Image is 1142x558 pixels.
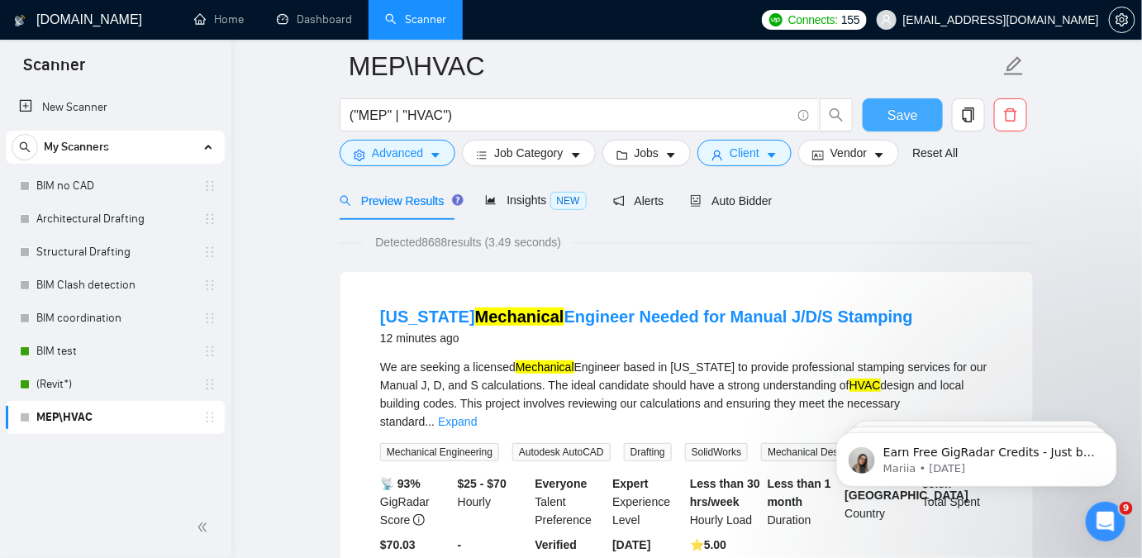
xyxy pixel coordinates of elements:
[197,519,213,536] span: double-left
[612,477,649,490] b: Expert
[613,195,625,207] span: notification
[690,194,772,207] span: Auto Bidder
[609,475,687,529] div: Experience Level
[812,149,824,161] span: idcard
[425,415,435,428] span: ...
[881,14,892,26] span: user
[685,443,748,461] span: SolidWorks
[380,443,499,461] span: Mechanical Engineering
[602,140,692,166] button: folderJobscaret-down
[19,91,212,124] a: New Scanner
[798,110,809,121] span: info-circle
[952,98,985,131] button: copy
[764,475,842,529] div: Duration
[458,538,462,551] b: -
[612,538,650,551] b: [DATE]
[912,144,958,162] a: Reset All
[863,98,943,131] button: Save
[430,149,441,161] span: caret-down
[697,140,792,166] button: userClientcaret-down
[475,308,564,326] mark: Mechanical
[485,194,497,206] span: area-chart
[532,475,610,529] div: Talent Preference
[349,45,1000,87] input: Scanner name...
[438,415,477,428] a: Expand
[12,134,38,160] button: search
[830,144,867,162] span: Vendor
[450,193,465,207] div: Tooltip anchor
[340,140,455,166] button: settingAdvancedcaret-down
[769,13,783,26] img: upwork-logo.png
[616,149,628,161] span: folder
[462,140,595,166] button: barsJob Categorycaret-down
[841,11,859,29] span: 155
[535,538,578,551] b: Verified
[203,279,217,292] span: holder
[380,538,416,551] b: $70.03
[730,144,759,162] span: Client
[665,149,677,161] span: caret-down
[277,12,352,26] a: dashboardDashboard
[12,141,37,153] span: search
[624,443,672,461] span: Drafting
[203,212,217,226] span: holder
[1003,55,1025,77] span: edit
[380,477,421,490] b: 📡 93%
[994,98,1027,131] button: delete
[687,475,764,529] div: Hourly Load
[485,193,586,207] span: Insights
[995,107,1026,122] span: delete
[1086,502,1125,541] iframe: Intercom live chat
[849,379,881,392] mark: HVAC
[364,233,573,251] span: Detected 8688 results (3.49 seconds)
[203,246,217,259] span: holder
[36,236,193,269] a: Structural Drafting
[385,12,446,26] a: searchScanner
[44,131,109,164] span: My Scanners
[354,149,365,161] span: setting
[476,149,488,161] span: bars
[194,12,244,26] a: homeHome
[340,195,351,207] span: search
[340,194,459,207] span: Preview Results
[36,203,193,236] a: Architectural Drafting
[512,443,611,461] span: Autodesk AutoCAD
[203,312,217,325] span: holder
[613,194,664,207] span: Alerts
[203,378,217,391] span: holder
[36,368,193,401] a: (Revit*)
[788,11,838,29] span: Connects:
[458,477,507,490] b: $25 - $70
[372,144,423,162] span: Advanced
[36,169,193,203] a: BIM no CAD
[6,91,225,124] li: New Scanner
[690,538,726,551] b: ⭐️ 5.00
[36,302,193,335] a: BIM coordination
[953,107,984,122] span: copy
[10,53,98,88] span: Scanner
[570,149,582,161] span: caret-down
[887,105,917,126] span: Save
[1109,13,1135,26] a: setting
[14,7,26,34] img: logo
[350,105,791,126] input: Search Freelance Jobs...
[494,144,563,162] span: Job Category
[798,140,899,166] button: idcardVendorcaret-down
[690,477,760,508] b: Less than 30 hrs/week
[203,411,217,424] span: holder
[380,328,913,348] div: 12 minutes ago
[377,475,454,529] div: GigRadar Score
[1120,502,1133,515] span: 9
[36,335,193,368] a: BIM test
[821,107,852,122] span: search
[711,149,723,161] span: user
[761,443,858,461] span: Mechanical Design
[36,401,193,434] a: MEP\HVAC
[811,398,1142,513] iframe: Intercom notifications message
[203,345,217,358] span: holder
[1110,13,1135,26] span: setting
